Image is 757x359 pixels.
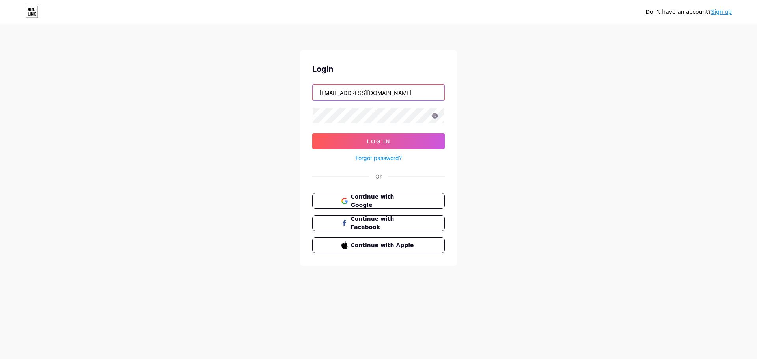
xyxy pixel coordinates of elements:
input: Username [313,85,444,100]
button: Continue with Google [312,193,445,209]
button: Continue with Facebook [312,215,445,231]
a: Forgot password? [356,154,402,162]
span: Continue with Google [351,193,416,209]
div: Login [312,63,445,75]
span: Log In [367,138,390,145]
span: Continue with Apple [351,241,416,249]
button: Log In [312,133,445,149]
a: Sign up [711,9,732,15]
span: Continue with Facebook [351,215,416,231]
div: Don't have an account? [645,8,732,16]
div: Or [375,172,382,180]
button: Continue with Apple [312,237,445,253]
